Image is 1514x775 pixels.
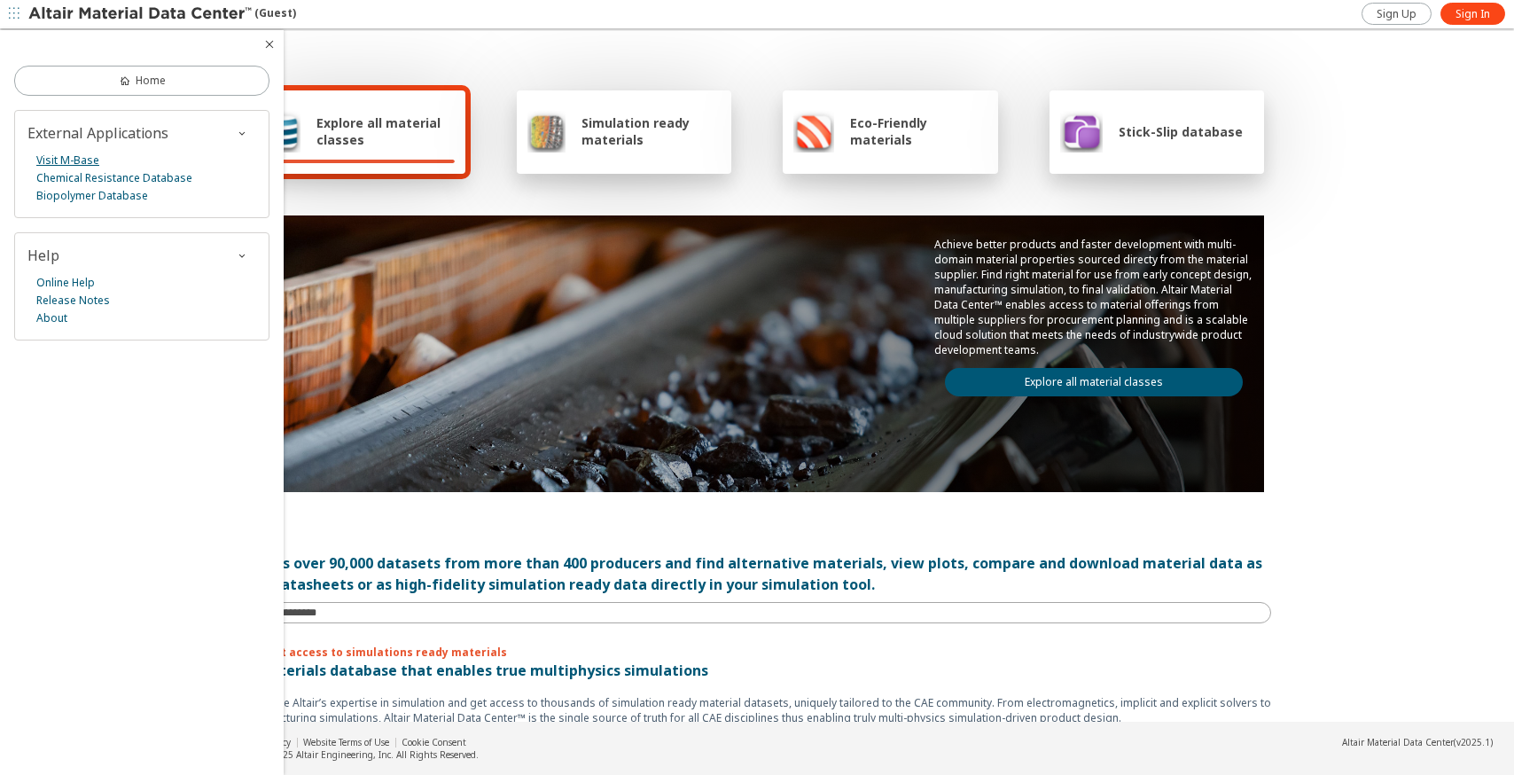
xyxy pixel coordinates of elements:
div: (v2025.1) [1342,736,1493,748]
span: Altair Material Data Center [1342,736,1454,748]
a: Release Notes [36,292,110,309]
span: Simulation ready materials [581,114,721,148]
img: Stick-Slip database [1060,110,1103,153]
p: Instant access to simulations ready materials [243,645,1271,660]
a: Biopolymer Database [36,187,148,205]
img: Altair Material Data Center [28,5,254,23]
a: Sign Up [1362,3,1432,25]
a: About [36,309,67,327]
a: Explore all material classes [945,368,1243,396]
p: Achieve better products and faster development with multi-domain material properties sourced dire... [934,237,1253,357]
span: Help [27,246,59,265]
span: Explore all material classes [316,114,455,148]
span: External Applications [27,123,168,143]
a: Cookie Consent [402,736,466,748]
span: Eco-Friendly materials [850,114,987,148]
div: © 2025 Altair Engineering, Inc. All Rights Reserved. [262,748,479,761]
span: Sign Up [1377,7,1416,21]
img: Eco-Friendly materials [793,110,834,153]
img: Simulation ready materials [527,110,566,153]
a: Online Help [36,274,95,292]
p: A materials database that enables true multiphysics simulations [243,660,1271,681]
a: Home [14,66,269,96]
div: (Guest) [28,5,296,23]
div: Access over 90,000 datasets from more than 400 producers and find alternative materials, view plo... [243,552,1271,595]
p: Leverage Altair’s expertise in simulation and get access to thousands of simulation ready materia... [243,695,1271,725]
a: Chemical Resistance Database [36,169,192,187]
span: Stick-Slip database [1119,123,1243,140]
a: Website Terms of Use [303,736,389,748]
span: Sign In [1455,7,1490,21]
a: Visit M-Base [36,152,99,169]
span: Home [136,74,166,88]
a: Sign In [1440,3,1505,25]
